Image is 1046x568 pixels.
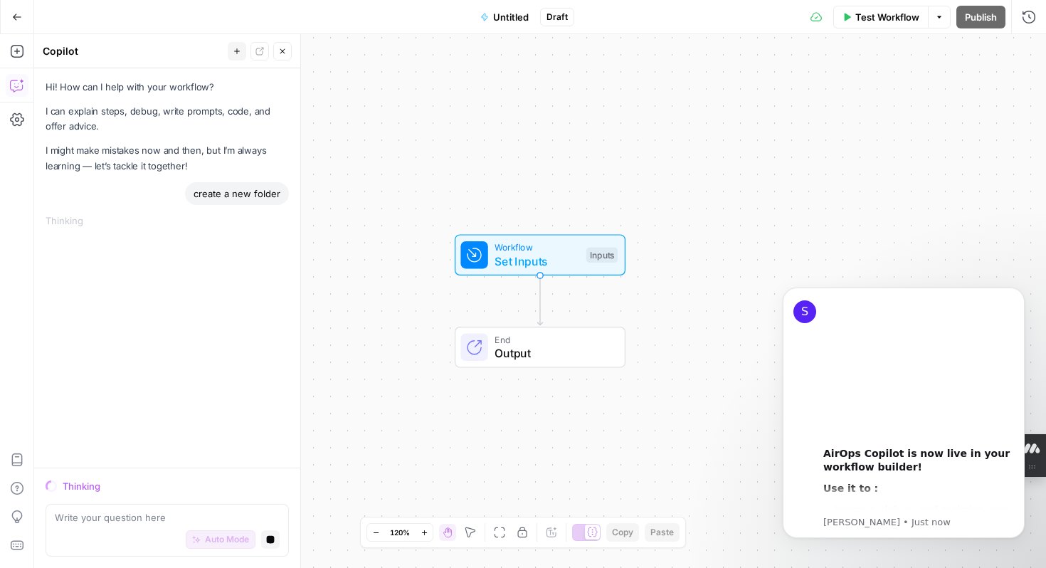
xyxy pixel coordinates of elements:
div: create a new folder [185,182,289,205]
span: Workflow [495,241,579,254]
button: Test Workflow [833,6,928,28]
span: Test Workflow [855,10,919,24]
p: I might make mistakes now and then, but I’m always learning — let’s tackle it together! [46,143,289,173]
div: Copilot [43,44,223,58]
g: Edge from start to end [537,275,542,325]
iframe: Intercom notifications message [761,266,1046,561]
div: Thinking [63,479,289,493]
span: Paste [650,526,674,539]
p: I can explain steps, debug, write prompts, code, and offer advice. [46,104,289,134]
span: Draft [546,11,568,23]
span: Set Inputs [495,253,579,270]
span: Publish [965,10,997,24]
div: WorkflowSet InputsInputs [408,234,672,275]
span: 120% [390,527,410,538]
button: Auto Mode [186,530,255,549]
div: EndOutput [408,327,672,368]
span: Output [495,345,611,362]
span: Untitled [493,10,529,24]
div: ... [83,214,92,228]
span: Auto Mode [205,533,249,546]
button: Publish [956,6,1005,28]
button: Untitled [472,6,537,28]
p: Hi! How can I help with your workflow? [46,80,289,95]
span: Copy [612,526,633,539]
button: Paste [645,523,680,542]
button: Copy [606,523,639,542]
div: Inputs [586,247,618,263]
div: Thinking [46,214,289,228]
span: End [495,332,611,346]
